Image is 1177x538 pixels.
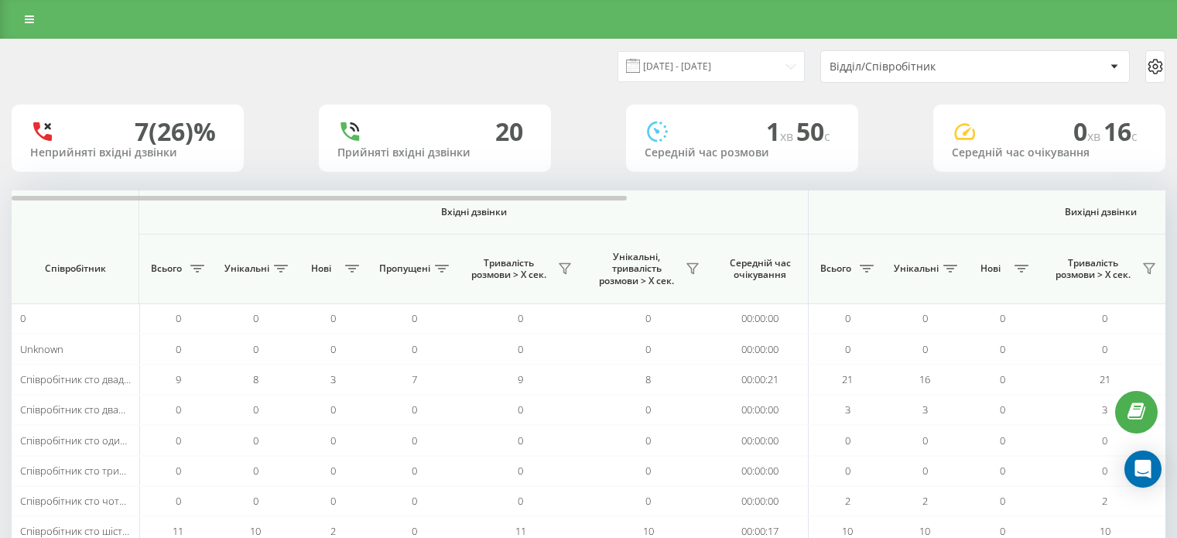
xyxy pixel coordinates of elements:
span: Унікальні [224,262,269,275]
span: Співробітник сто дванадцять [20,403,157,416]
span: c [1131,128,1138,145]
span: 2 [1102,494,1107,508]
span: 0 [518,311,523,325]
span: Співробітник сто шістнадцять [20,524,161,538]
span: 3 [330,372,336,386]
span: 9 [176,372,181,386]
span: 7 [412,372,417,386]
span: 3 [845,403,850,416]
span: 0 [845,433,850,447]
span: 0 [20,311,26,325]
span: Вхідні дзвінки [180,206,768,218]
span: 0 [518,342,523,356]
span: c [824,128,830,145]
span: Співробітник сто чотирнадцять [20,494,170,508]
span: 8 [645,372,651,386]
span: 0 [1102,342,1107,356]
span: 0 [253,464,258,478]
span: 2 [845,494,850,508]
span: 0 [176,403,181,416]
span: 0 [412,342,417,356]
span: 21 [1100,372,1110,386]
span: 0 [922,433,928,447]
span: 0 [412,403,417,416]
span: 0 [176,464,181,478]
span: 16 [1103,115,1138,148]
div: Прийняті вхідні дзвінки [337,146,532,159]
span: Співробітник сто тринадцять [20,464,158,478]
span: 1 [766,115,796,148]
span: 0 [922,342,928,356]
span: 0 [253,433,258,447]
span: 10 [250,524,261,538]
span: 0 [330,311,336,325]
span: 0 [518,403,523,416]
span: Всього [816,262,855,275]
span: 2 [922,494,928,508]
span: 10 [842,524,853,538]
span: 11 [173,524,183,538]
span: Співробітник сто двадцять три [20,372,165,386]
span: Unknown [20,342,63,356]
span: 0 [645,403,651,416]
span: 0 [1073,115,1103,148]
td: 00:00:00 [712,486,809,516]
div: Середній час очікування [952,146,1147,159]
span: 0 [645,342,651,356]
span: 0 [645,464,651,478]
span: 0 [330,342,336,356]
span: 0 [1102,464,1107,478]
span: 0 [922,311,928,325]
span: 0 [330,433,336,447]
span: 0 [845,311,850,325]
span: 0 [412,494,417,508]
span: 0 [1000,494,1005,508]
span: 0 [176,311,181,325]
span: 0 [645,494,651,508]
span: 10 [1100,524,1110,538]
span: 0 [176,433,181,447]
span: Співробітник сто одинадцять [20,433,159,447]
div: Open Intercom Messenger [1124,451,1162,488]
span: 0 [1102,433,1107,447]
span: 0 [253,403,258,416]
span: Нові [302,262,340,275]
span: Співробітник [25,262,125,275]
span: 0 [412,524,417,538]
td: 00:00:00 [712,334,809,364]
span: 0 [922,464,928,478]
span: 0 [176,494,181,508]
span: Пропущені [379,262,430,275]
span: 0 [1000,372,1005,386]
span: 0 [845,464,850,478]
span: 0 [1000,311,1005,325]
span: 0 [330,403,336,416]
td: 00:00:00 [712,395,809,425]
span: 50 [796,115,830,148]
span: Нові [971,262,1010,275]
div: 7 (26)% [135,117,216,146]
span: хв [780,128,796,145]
span: 0 [645,433,651,447]
span: 0 [176,342,181,356]
span: 0 [330,464,336,478]
span: 8 [253,372,258,386]
span: 16 [919,372,930,386]
td: 00:00:21 [712,365,809,395]
span: 0 [518,433,523,447]
span: 0 [1000,342,1005,356]
td: 00:00:00 [712,425,809,455]
span: 10 [919,524,930,538]
span: 0 [645,311,651,325]
div: Середній час розмови [645,146,840,159]
span: 3 [922,403,928,416]
span: Унікальні [894,262,939,275]
span: 0 [412,433,417,447]
span: 0 [518,494,523,508]
div: Неприйняті вхідні дзвінки [30,146,225,159]
span: 0 [518,464,523,478]
div: 20 [495,117,523,146]
span: 3 [1102,403,1107,416]
td: 00:00:00 [712,303,809,334]
span: 0 [1000,524,1005,538]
